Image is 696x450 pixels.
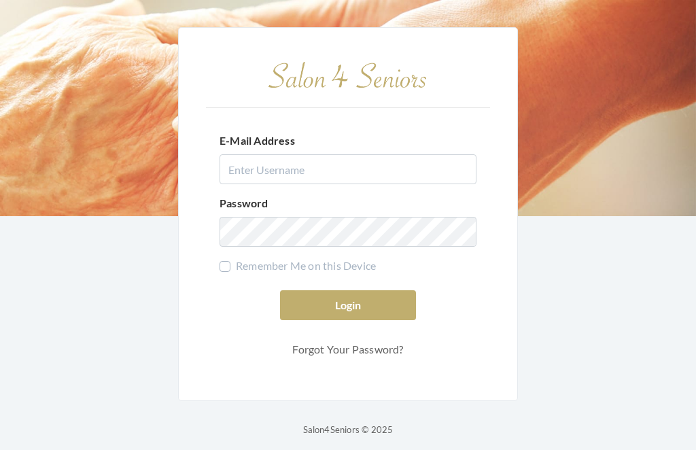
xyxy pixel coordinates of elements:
[220,258,376,274] label: Remember Me on this Device
[260,55,436,97] img: Salon 4 Seniors
[220,154,476,184] input: Enter Username
[220,195,268,211] label: Password
[220,133,295,149] label: E-Mail Address
[280,290,416,320] button: Login
[303,421,394,438] p: Salon4Seniors © 2025
[280,336,416,362] a: Forgot Your Password?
